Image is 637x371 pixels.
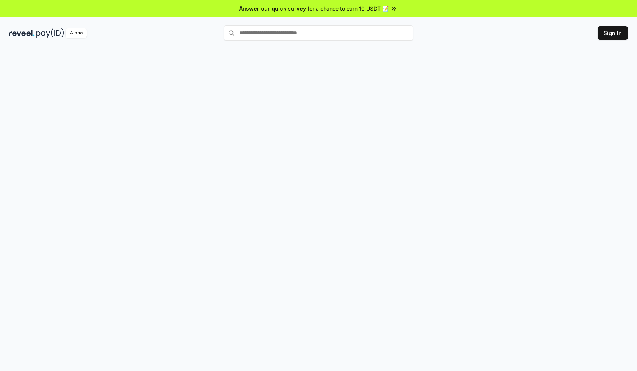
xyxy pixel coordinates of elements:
[308,5,389,13] span: for a chance to earn 10 USDT 📝
[598,26,628,40] button: Sign In
[9,28,35,38] img: reveel_dark
[66,28,87,38] div: Alpha
[36,28,64,38] img: pay_id
[239,5,306,13] span: Answer our quick survey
